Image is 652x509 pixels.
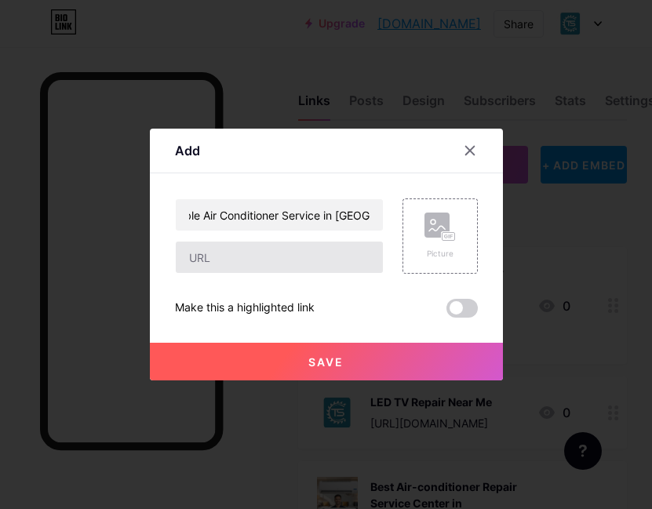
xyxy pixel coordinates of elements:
input: URL [176,242,383,273]
div: Add [175,141,200,160]
div: Picture [424,248,456,260]
input: Title [176,199,383,231]
div: Make this a highlighted link [175,299,315,318]
span: Save [308,355,344,369]
button: Save [150,343,503,380]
